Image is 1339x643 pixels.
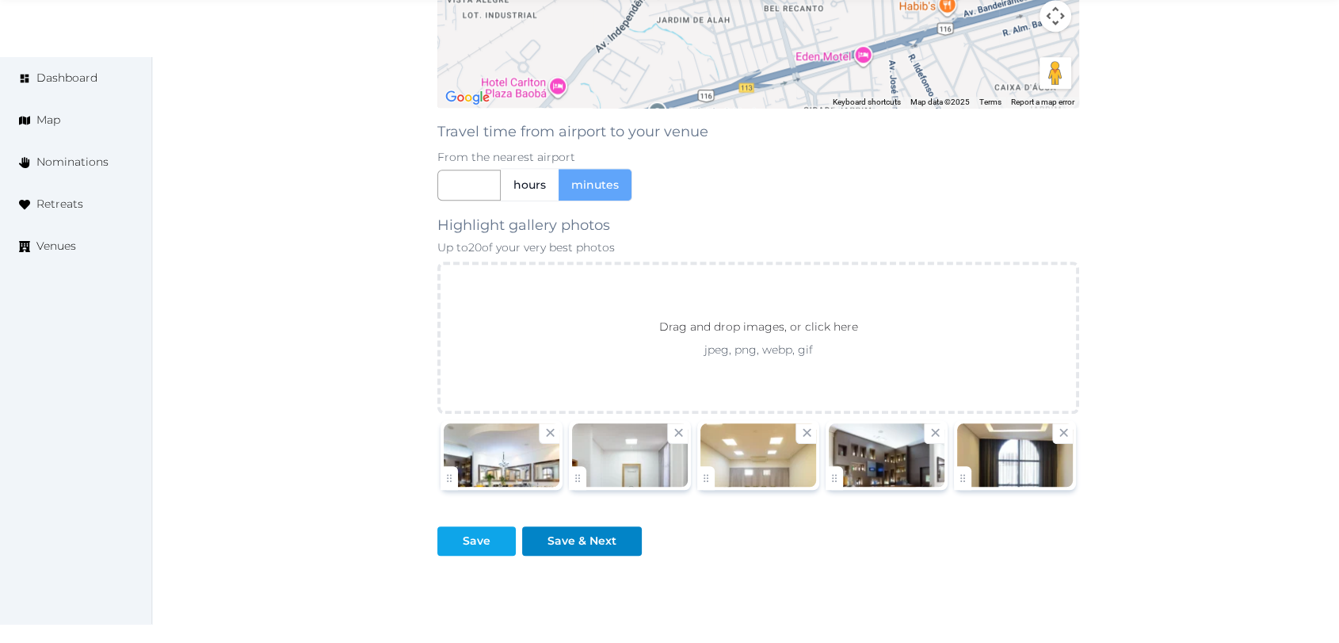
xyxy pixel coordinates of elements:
button: Save [437,526,516,556]
span: minutes [571,177,619,193]
p: Up to 20 of your very best photos [437,239,1079,255]
p: jpeg, png, webp, gif [630,342,886,358]
span: Map [36,112,60,128]
span: hours [513,177,546,193]
label: Highlight gallery photos [437,214,610,236]
button: Save & Next [522,526,642,556]
a: Open this area in Google Maps (opens a new window) [441,87,494,108]
a: Report a map error [1011,98,1074,106]
a: Terms [979,98,1001,106]
label: Travel time from airport to your venue [437,121,708,143]
div: Save & Next [547,533,616,549]
span: Dashboard [36,70,97,86]
span: Map data ©2025 [910,98,970,106]
div: Save [463,533,490,549]
p: Drag and drop images, or click here [646,318,870,342]
span: Nominations [36,154,109,170]
span: Venues [36,238,76,255]
img: Google [441,87,494,108]
p: From the nearest airport [437,149,1079,165]
button: Drag Pegman onto the map to open Street View [1040,57,1071,89]
button: Keyboard shortcuts [833,97,901,108]
span: Retreats [36,196,83,212]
